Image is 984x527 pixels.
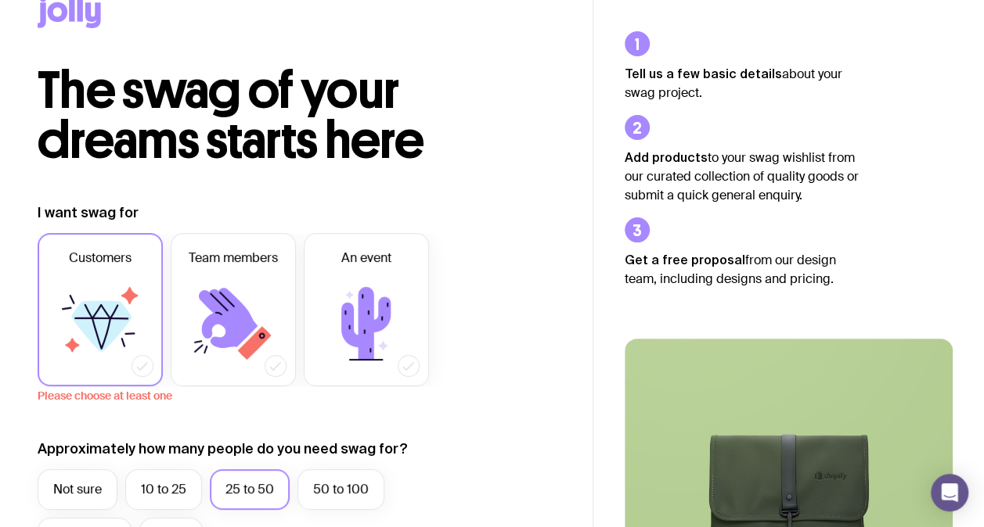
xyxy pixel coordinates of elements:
[625,250,860,289] p: from our design team, including designs and pricing.
[297,469,384,510] label: 50 to 100
[931,474,968,511] div: Open Intercom Messenger
[625,150,708,164] strong: Add products
[38,439,408,458] label: Approximately how many people do you need swag for?
[189,249,278,267] span: Team members
[69,249,132,267] span: Customers
[38,203,139,222] label: I want swag for
[125,469,202,510] label: 10 to 25
[38,59,424,171] span: The swag of your dreams starts here
[38,386,488,402] span: Please choose at least one
[38,469,117,510] label: Not sure
[625,253,745,267] strong: Get a free proposal
[210,469,290,510] label: 25 to 50
[625,66,782,81] strong: Tell us a few basic details
[625,148,860,205] p: to your swag wishlist from our curated collection of quality goods or submit a quick general enqu...
[341,249,391,267] span: An event
[625,64,860,102] p: about your swag project.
